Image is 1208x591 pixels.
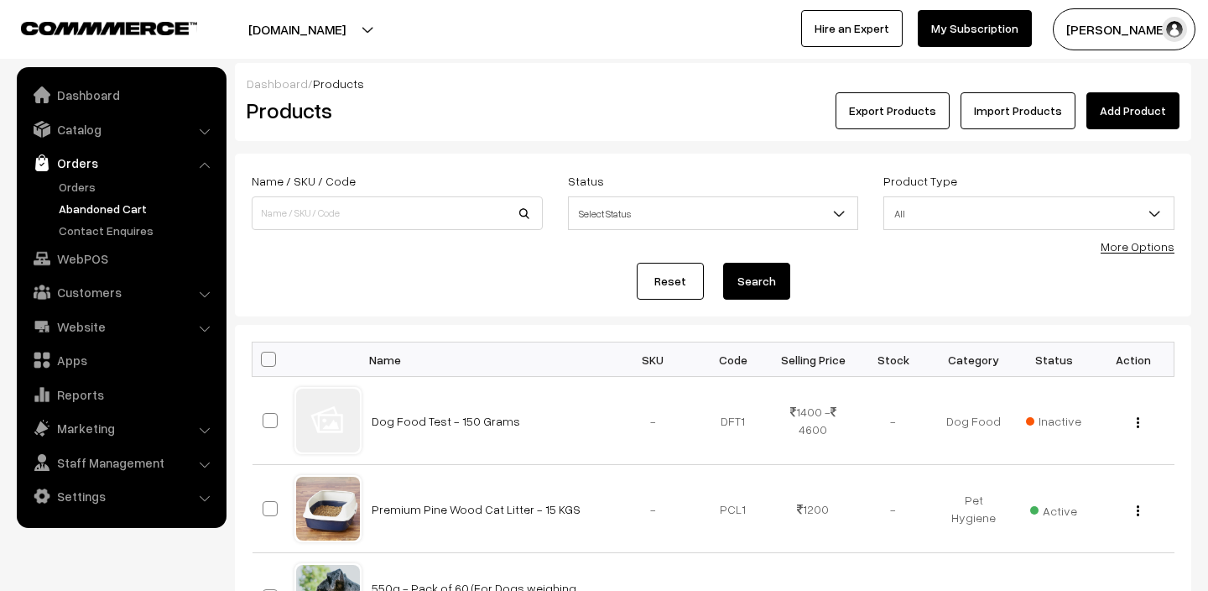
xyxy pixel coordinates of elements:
td: PCL1 [693,465,773,553]
span: Products [313,76,364,91]
th: Action [1094,343,1174,377]
a: Website [21,311,221,342]
td: - [613,465,694,553]
td: 1400 - 4600 [773,377,854,465]
span: Inactive [1026,412,1081,430]
label: Name / SKU / Code [252,172,356,190]
button: [PERSON_NAME] [1053,8,1195,50]
a: Marketing [21,413,221,443]
td: Pet Hygiene [934,465,1014,553]
a: Reports [21,379,221,410]
a: Staff Management [21,447,221,478]
td: - [853,377,934,465]
span: Active [1030,498,1077,520]
a: Add Product [1086,92,1179,129]
a: Orders [21,148,221,178]
h2: Products [247,97,541,123]
a: More Options [1101,239,1174,254]
a: Customers [21,277,221,307]
img: Menu [1137,417,1139,428]
button: Search [723,263,790,300]
button: [DOMAIN_NAME] [190,8,404,50]
label: Product Type [883,172,957,190]
a: Premium Pine Wood Cat Litter - 15 KGS [372,502,581,516]
button: Export Products [836,92,950,129]
span: All [884,199,1174,228]
th: Selling Price [773,343,854,377]
a: Dashboard [21,80,221,110]
img: user [1162,17,1187,42]
td: - [613,377,694,465]
th: SKU [613,343,694,377]
td: - [853,465,934,553]
a: Catalog [21,114,221,144]
a: Settings [21,481,221,511]
th: Status [1013,343,1094,377]
a: Dashboard [247,76,308,91]
a: Contact Enquires [55,222,221,239]
td: 1200 [773,465,854,553]
th: Name [362,343,613,377]
span: Select Status [568,196,859,230]
td: Dog Food [934,377,1014,465]
img: Menu [1137,505,1139,516]
a: Apps [21,345,221,375]
img: COMMMERCE [21,22,197,34]
span: Select Status [569,199,858,228]
a: Hire an Expert [801,10,903,47]
input: Name / SKU / Code [252,196,543,230]
td: DFT1 [693,377,773,465]
a: Dog Food Test - 150 Grams [372,414,520,428]
a: Import Products [961,92,1075,129]
a: Reset [637,263,704,300]
a: Abandoned Cart [55,200,221,217]
th: Code [693,343,773,377]
div: / [247,75,1179,92]
th: Stock [853,343,934,377]
label: Status [568,172,604,190]
a: My Subscription [918,10,1032,47]
a: Orders [55,178,221,196]
a: COMMMERCE [21,17,168,37]
span: All [883,196,1174,230]
a: WebPOS [21,243,221,274]
th: Category [934,343,1014,377]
